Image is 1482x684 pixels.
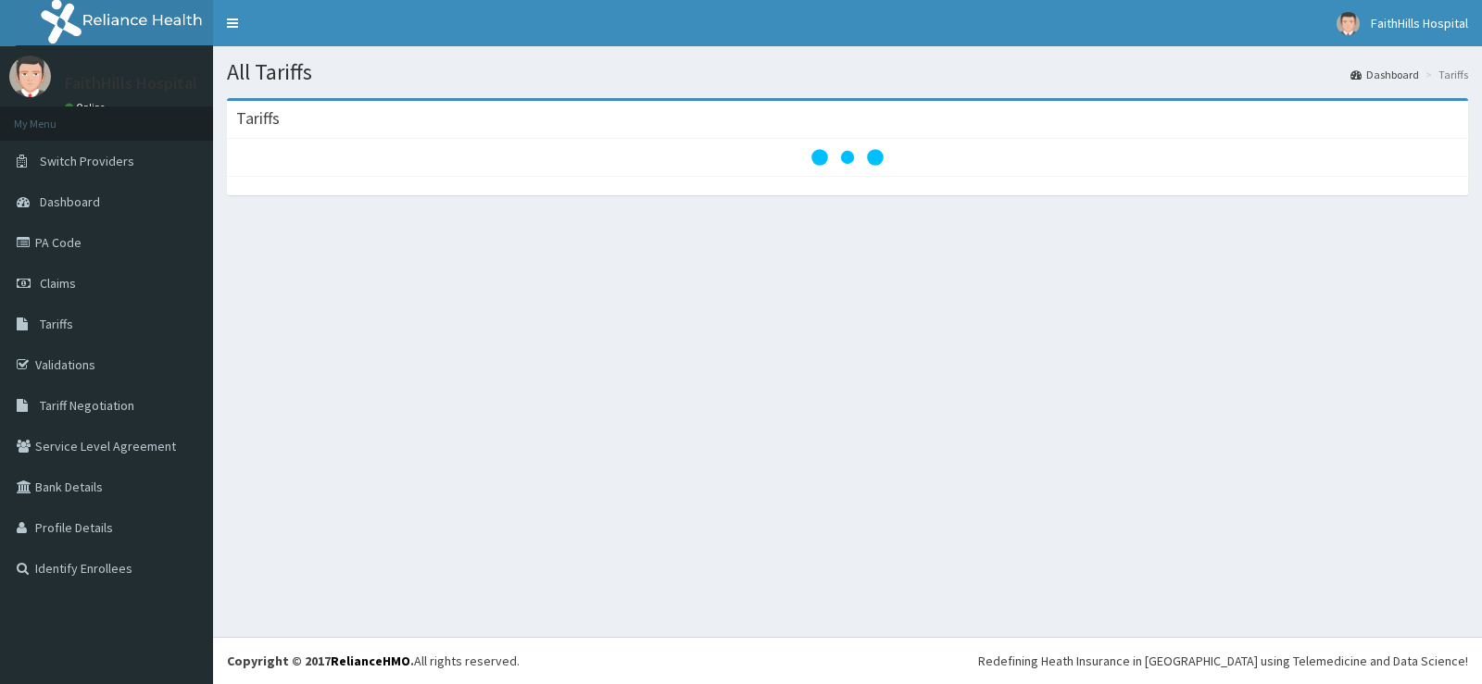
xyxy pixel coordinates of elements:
[227,653,414,669] strong: Copyright © 2017 .
[810,120,885,194] svg: audio-loading
[40,397,134,414] span: Tariff Negotiation
[1337,12,1360,35] img: User Image
[1421,67,1468,82] li: Tariffs
[978,652,1468,670] div: Redefining Heath Insurance in [GEOGRAPHIC_DATA] using Telemedicine and Data Science!
[65,101,109,114] a: Online
[1371,15,1468,31] span: FaithHills Hospital
[213,637,1482,684] footer: All rights reserved.
[40,275,76,292] span: Claims
[40,316,73,332] span: Tariffs
[40,153,134,169] span: Switch Providers
[65,75,197,92] p: FaithHills Hospital
[1350,67,1419,82] a: Dashboard
[9,56,51,97] img: User Image
[40,193,100,210] span: Dashboard
[236,110,280,127] h3: Tariffs
[331,653,410,669] a: RelianceHMO
[227,60,1468,84] h1: All Tariffs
